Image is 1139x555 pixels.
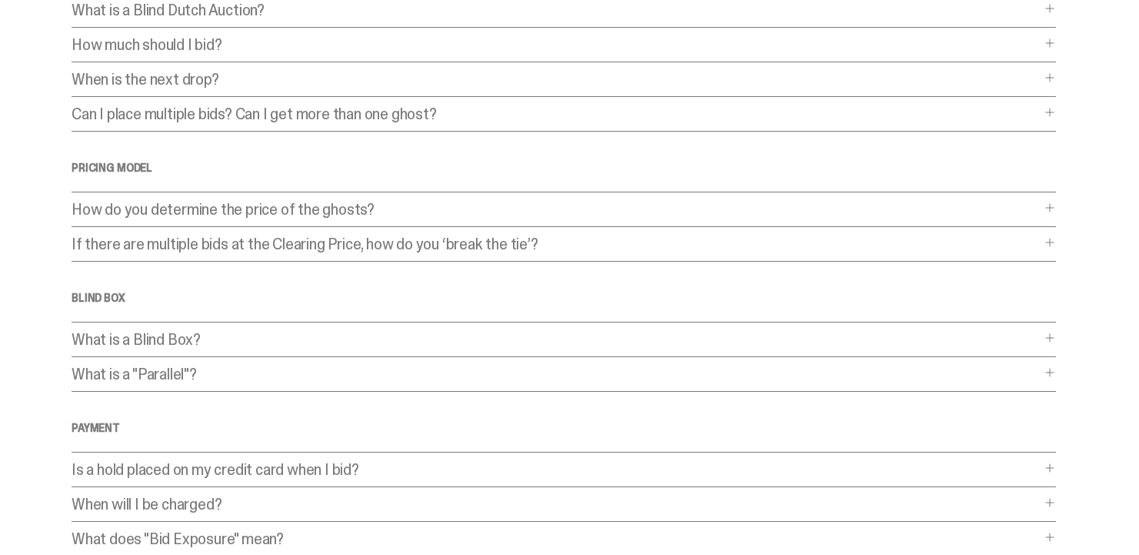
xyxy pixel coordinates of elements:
[72,332,1041,347] p: What is a Blind Box?
[72,462,1041,477] p: Is a hold placed on my credit card when I bid?
[72,423,1056,433] h4: Payment
[72,37,1041,52] p: How much should I bid?
[72,496,1041,512] p: When will I be charged?
[72,162,1056,173] h4: Pricing Model
[72,2,1041,18] p: What is a Blind Dutch Auction?
[72,236,1041,252] p: If there are multiple bids at the Clearing Price, how do you ‘break the tie’?
[72,72,1041,87] p: When is the next drop?
[72,106,1041,122] p: Can I place multiple bids? Can I get more than one ghost?
[72,202,1041,217] p: How do you determine the price of the ghosts?
[72,293,1056,303] h4: Blind Box
[72,366,1041,382] p: What is a "Parallel"?
[72,531,1041,547] p: What does "Bid Exposure" mean?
